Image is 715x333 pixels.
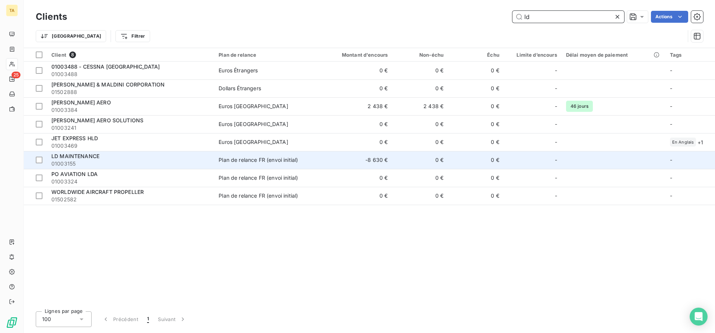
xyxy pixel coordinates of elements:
span: 01003384 [51,106,210,114]
div: Non-échu [397,52,444,58]
td: 2 438 € [392,97,448,115]
span: - [670,175,672,181]
span: 8 [69,51,76,58]
td: 0 € [448,115,504,133]
div: Limite d’encours [508,52,557,58]
div: Montant d'encours [322,52,388,58]
td: 0 € [318,79,393,97]
div: TA [6,4,18,16]
span: LD MAINTENANCE [51,153,99,159]
div: Euros [GEOGRAPHIC_DATA] [219,138,288,146]
span: 1 [147,315,149,323]
span: - [555,103,557,110]
span: - [555,85,557,92]
td: 0 € [392,169,448,187]
td: 0 € [318,62,393,79]
td: 0 € [318,133,393,151]
span: 01003324 [51,178,210,185]
div: Tags [670,52,711,58]
span: 25 [12,72,20,78]
span: Client [51,52,66,58]
div: Plan de relance [219,52,313,58]
div: Échu [452,52,499,58]
span: - [670,121,672,127]
div: Plan de relance FR (envoi initial) [219,156,298,164]
span: 46 jours [566,101,593,112]
td: 0 € [448,97,504,115]
button: Précédent [98,311,143,327]
span: 01003155 [51,160,210,167]
div: Open Intercom Messenger [690,308,708,326]
span: WORLDWIDE AIRCRAFT PROPELLER [51,189,144,195]
span: - [555,192,557,200]
span: 01003488 - CESSNA [GEOGRAPHIC_DATA] [51,63,160,70]
td: 0 € [448,133,504,151]
span: - [555,138,557,146]
span: [PERSON_NAME] & MALDINI CORPORATION [51,81,165,88]
span: + 1 [697,138,703,146]
div: Plan de relance FR (envoi initial) [219,192,298,200]
td: 0 € [448,62,504,79]
td: 0 € [448,169,504,187]
span: - [670,85,672,91]
span: - [555,120,557,128]
span: - [670,103,672,109]
span: 01003241 [51,124,210,132]
td: -8 630 € [318,151,393,169]
td: 2 438 € [318,97,393,115]
td: 0 € [318,187,393,205]
input: Rechercher [512,11,624,23]
span: 100 [42,315,51,323]
img: Logo LeanPay [6,317,18,329]
h3: Clients [36,10,67,23]
span: [PERSON_NAME] AERO [51,99,111,106]
div: Euros [GEOGRAPHIC_DATA] [219,120,288,128]
div: Plan de relance FR (envoi initial) [219,174,298,182]
span: - [555,67,557,74]
span: - [670,67,672,73]
span: 01003469 [51,142,210,150]
span: 01502582 [51,196,210,203]
button: Filtrer [115,30,150,42]
span: PO AVIATION LDA [51,171,98,177]
div: Euros Étrangers [219,67,258,74]
td: 0 € [392,115,448,133]
td: 0 € [392,79,448,97]
div: Délai moyen de paiement [566,52,661,58]
td: 0 € [392,62,448,79]
span: - [555,156,557,164]
span: - [555,174,557,182]
td: 0 € [448,151,504,169]
div: Euros [GEOGRAPHIC_DATA] [219,103,288,110]
span: - [670,192,672,199]
td: 0 € [392,133,448,151]
div: Dollars Étrangers [219,85,261,92]
span: 01502888 [51,88,210,96]
button: Actions [651,11,688,23]
td: 0 € [448,187,504,205]
button: 1 [143,311,153,327]
span: - [670,157,672,163]
span: [PERSON_NAME] AERO SOLUTIONS [51,117,143,123]
td: 0 € [318,169,393,187]
span: JET EXPRESS HLD [51,135,98,141]
span: 01003488 [51,70,210,78]
td: 0 € [392,187,448,205]
button: Suivant [153,311,191,327]
td: 0 € [448,79,504,97]
span: En Anglais [672,140,694,144]
td: 0 € [392,151,448,169]
button: [GEOGRAPHIC_DATA] [36,30,106,42]
td: 0 € [318,115,393,133]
